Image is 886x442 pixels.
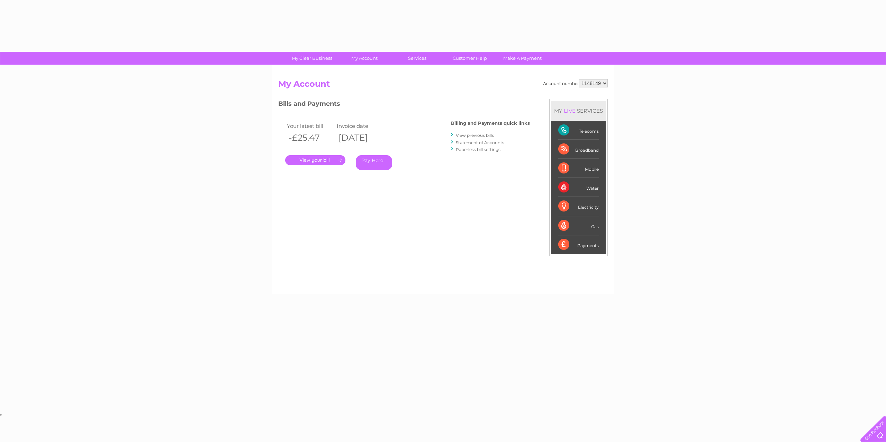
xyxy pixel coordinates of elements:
a: Paperless bill settings [456,147,500,152]
a: Statement of Accounts [456,140,504,145]
td: Invoice date [335,121,385,131]
h4: Billing and Payments quick links [451,121,530,126]
div: MY SERVICES [551,101,606,121]
div: Mobile [558,159,599,178]
a: Services [389,52,446,65]
a: My Account [336,52,393,65]
a: Pay Here [356,155,392,170]
div: LIVE [562,107,577,114]
a: Make A Payment [494,52,551,65]
div: Telecoms [558,121,599,140]
a: My Clear Business [283,52,341,65]
a: Customer Help [441,52,498,65]
th: [DATE] [335,131,385,145]
h3: Bills and Payments [278,99,530,111]
th: -£25.47 [285,131,335,145]
a: View previous bills [456,133,494,138]
div: Payments [558,235,599,254]
div: Water [558,178,599,197]
div: Electricity [558,197,599,216]
td: Your latest bill [285,121,335,131]
a: . [285,155,345,165]
h2: My Account [278,79,608,92]
div: Broadband [558,140,599,159]
div: Account number [543,79,608,87]
div: Gas [558,216,599,235]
